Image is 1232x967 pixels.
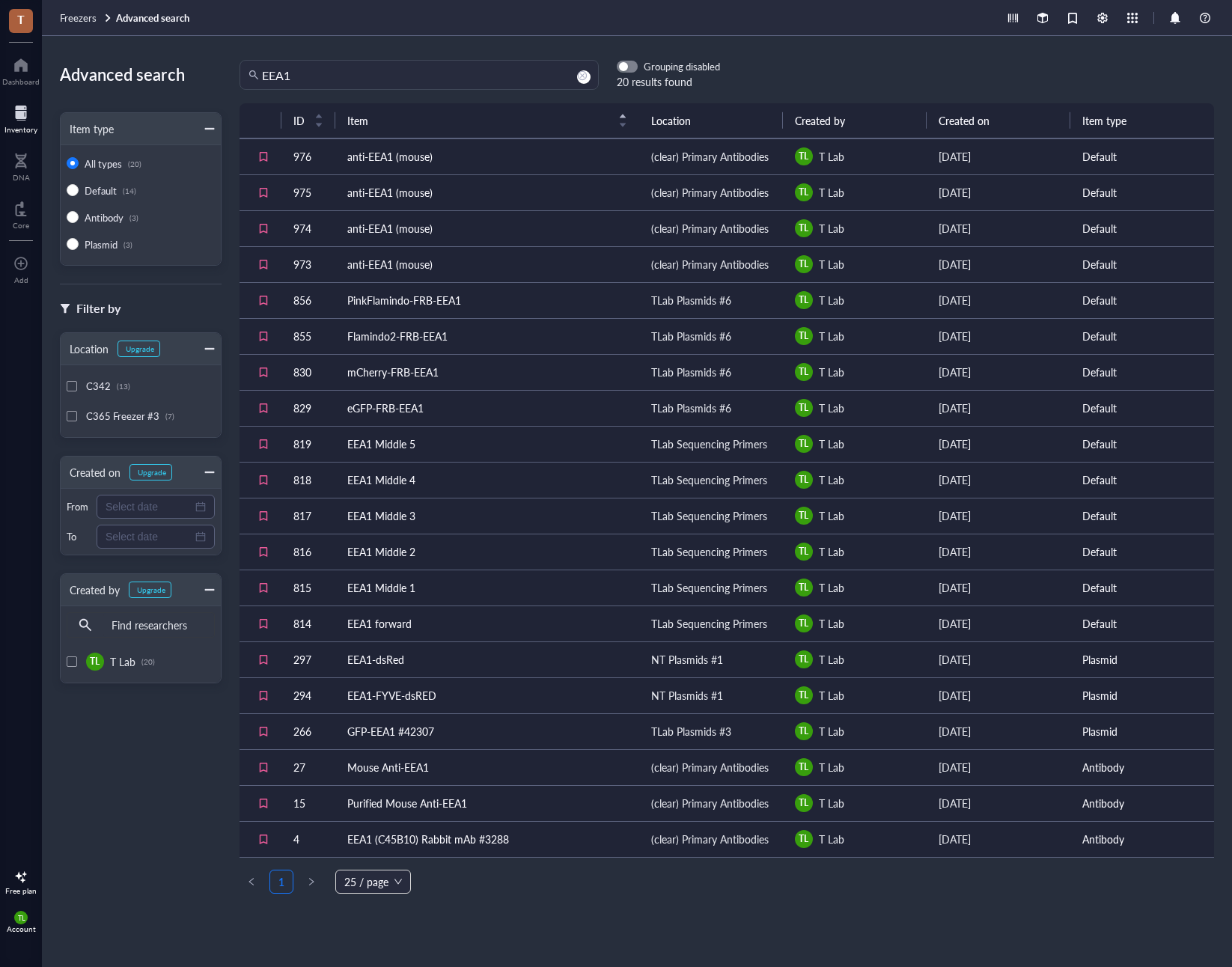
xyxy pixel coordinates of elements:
[335,103,639,138] th: Item
[270,870,293,893] a: 1
[67,530,91,543] div: To
[90,655,100,668] span: TL
[335,390,639,426] td: eGFP-FRB-EEA1
[240,870,263,894] li: Previous Page
[335,821,639,857] td: EEA1 (C45B10) Rabbit mAb #3288
[281,677,335,713] td: 294
[799,437,808,451] span: TL
[1070,677,1214,713] td: Plasmid
[651,579,767,596] div: TLab Sequencing Primers
[126,344,154,353] div: Upgrade
[799,796,808,810] span: TL
[335,354,639,390] td: mCherry-FRB-EEA1
[17,10,25,28] span: T
[799,401,808,415] span: TL
[61,464,121,481] div: Created on
[13,149,30,182] a: DNA
[106,528,192,545] input: Select date
[1070,174,1214,210] td: Default
[335,605,639,641] td: EEA1 forward
[335,870,411,894] div: Page Size
[85,156,122,171] span: All types
[1070,282,1214,318] td: Default
[1070,318,1214,354] td: Default
[819,724,844,739] span: T Lab
[335,498,639,534] td: EEA1 Middle 3
[138,468,166,477] div: Upgrade
[799,509,808,522] span: TL
[13,173,30,182] div: DNA
[939,543,1058,560] div: [DATE]
[1070,210,1214,246] td: Default
[165,412,174,421] div: (7)
[799,150,808,163] span: TL
[651,328,731,344] div: TLab Plasmids #6
[293,112,305,129] span: ID
[299,870,323,894] li: Next Page
[939,220,1058,237] div: [DATE]
[85,210,123,225] span: Antibody
[799,689,808,702] span: TL
[651,292,731,308] div: TLab Plasmids #6
[1070,426,1214,462] td: Default
[1070,713,1214,749] td: Plasmid
[123,186,136,195] div: (14)
[5,886,37,895] div: Free plan
[281,138,335,174] td: 976
[335,210,639,246] td: anti-EEA1 (mouse)
[799,581,808,594] span: TL
[14,275,28,284] div: Add
[281,390,335,426] td: 829
[819,616,844,631] span: T Lab
[819,185,844,200] span: T Lab
[13,221,29,230] div: Core
[651,795,769,811] div: (clear) Primary Antibodies
[335,713,639,749] td: GFP-EEA1 #42307
[2,53,40,86] a: Dashboard
[799,760,808,774] span: TL
[281,713,335,749] td: 266
[61,121,114,137] div: Item type
[1070,749,1214,785] td: Antibody
[85,237,118,251] span: Plasmid
[651,651,723,668] div: NT Plasmids #1
[939,148,1058,165] div: [DATE]
[335,282,639,318] td: PinkFlamindo-FRB-EEA1
[281,785,335,821] td: 15
[335,641,639,677] td: EEA1-dsRed
[939,328,1058,344] div: [DATE]
[60,11,113,25] a: Freezers
[939,759,1058,775] div: [DATE]
[4,101,37,134] a: Inventory
[335,534,639,570] td: EEA1 Middle 2
[61,341,109,357] div: Location
[281,641,335,677] td: 297
[1070,821,1214,857] td: Antibody
[281,462,335,498] td: 818
[651,184,769,201] div: (clear) Primary Antibodies
[335,570,639,605] td: EEA1 Middle 1
[799,653,808,666] span: TL
[819,796,844,811] span: T Lab
[819,688,844,703] span: T Lab
[651,831,769,847] div: (clear) Primary Antibodies
[299,870,323,894] button: right
[76,299,121,318] div: Filter by
[128,159,141,168] div: (20)
[247,877,256,886] span: left
[137,585,165,594] div: Upgrade
[129,213,138,222] div: (3)
[281,570,335,605] td: 815
[13,197,29,230] a: Core
[335,677,639,713] td: EEA1-FYVE-dsRED
[819,652,844,667] span: T Lab
[281,282,335,318] td: 856
[347,112,609,129] span: Item
[1070,605,1214,641] td: Default
[269,870,293,894] li: 1
[939,364,1058,380] div: [DATE]
[939,579,1058,596] div: [DATE]
[86,409,159,423] span: C365 Freezer #3
[939,795,1058,811] div: [DATE]
[644,60,720,73] div: Grouping disabled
